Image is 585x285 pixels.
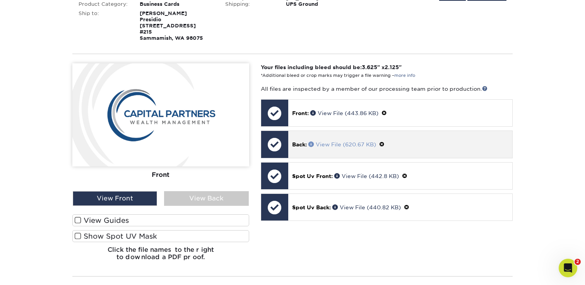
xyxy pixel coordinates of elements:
label: Show Spot UV Mask [72,230,249,242]
a: View File (440.82 KB) [332,204,401,210]
iframe: Intercom live chat [559,259,577,277]
div: Shipping: [219,1,281,7]
span: Spot Uv Front: [292,173,333,179]
div: Product Category: [73,1,134,7]
small: *Additional bleed or crop marks may trigger a file warning – [261,73,415,78]
a: View File (620.67 KB) [308,141,376,148]
div: View Back [164,191,248,206]
a: View File (443.86 KB) [310,110,378,116]
span: 3.625 [362,64,377,70]
h6: Click the file names to the right to download a PDF proof. [72,246,249,267]
div: Front [72,166,249,183]
a: more info [394,73,415,78]
p: All files are inspected by a member of our processing team prior to production. [261,85,513,93]
div: Ship to: [73,10,134,41]
a: View File (442.8 KB) [334,173,399,179]
span: Back: [292,141,307,148]
label: View Guides [72,214,249,226]
div: View Front [73,191,157,206]
span: 2 [575,259,581,265]
strong: [PERSON_NAME] Presidio [STREET_ADDRESS] #215 Sammamish, WA 98075 [140,10,203,41]
span: Front: [292,110,309,116]
strong: Your files including bleed should be: " x " [261,64,402,70]
span: 2.125 [385,64,399,70]
div: UPS Ground [280,1,366,7]
iframe: Google Customer Reviews [2,261,66,282]
div: Business Cards [134,1,219,7]
span: Spot Uv Back: [292,204,331,210]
